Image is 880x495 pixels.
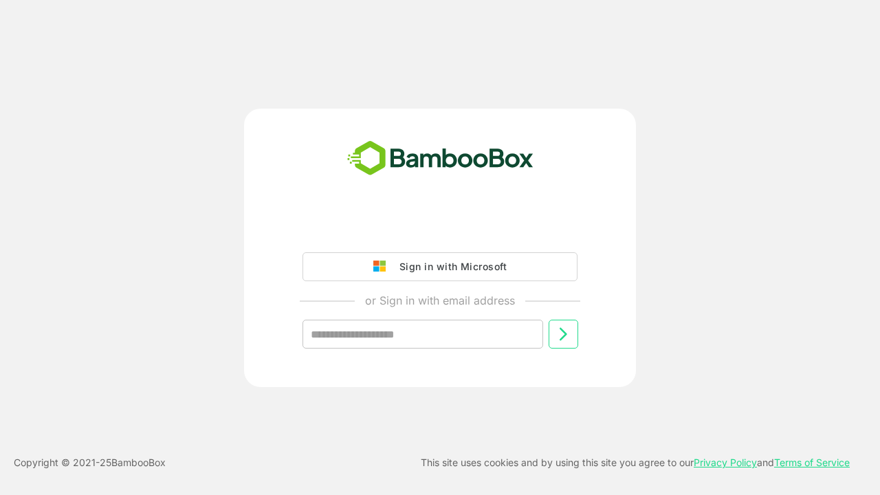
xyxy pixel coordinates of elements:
button: Sign in with Microsoft [302,252,577,281]
img: google [373,261,393,273]
div: Sign in with Microsoft [393,258,507,276]
p: Copyright © 2021- 25 BambooBox [14,454,166,471]
a: Terms of Service [774,456,850,468]
img: bamboobox [340,136,541,181]
p: or Sign in with email address [365,292,515,309]
a: Privacy Policy [694,456,757,468]
p: This site uses cookies and by using this site you agree to our and [421,454,850,471]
